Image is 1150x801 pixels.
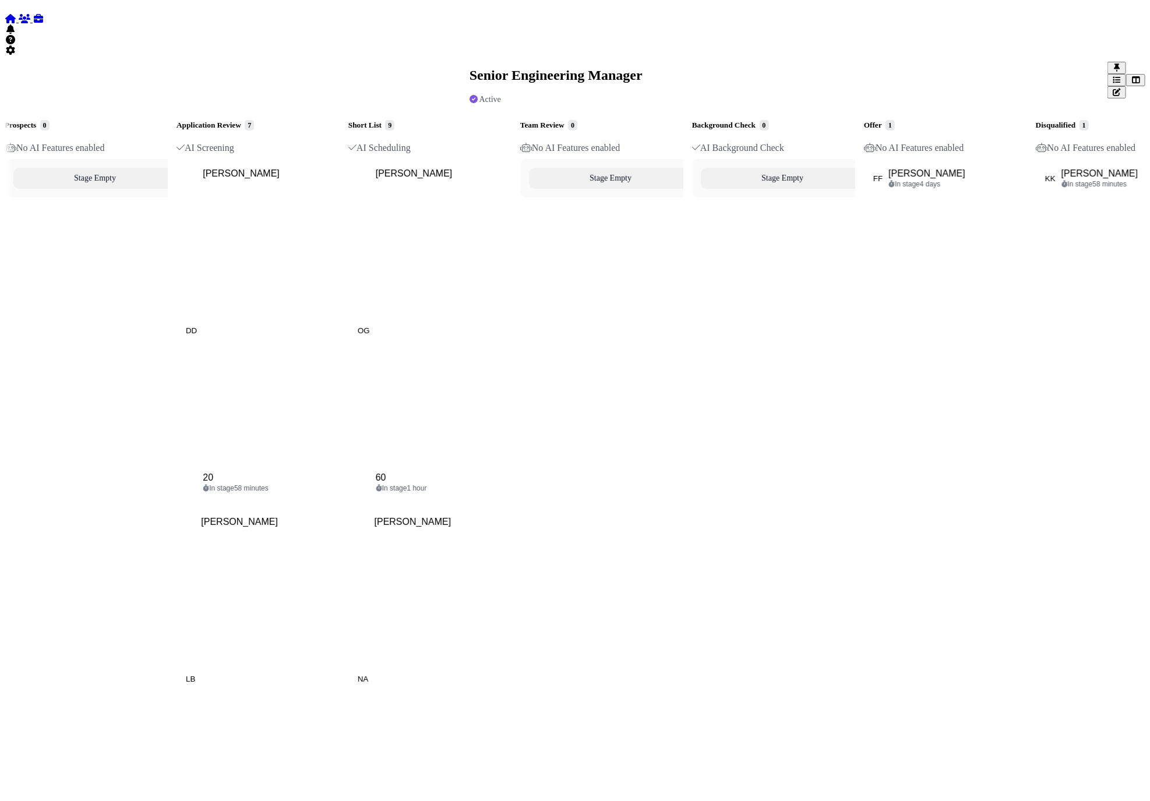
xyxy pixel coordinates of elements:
span: 9 [385,120,394,130]
span: [PERSON_NAME] [375,517,451,527]
span: 0 [760,120,769,130]
span: 0 [568,120,577,130]
span: AI Screening [177,143,234,153]
span: No AI Features enabled [520,143,620,153]
h5: Team Review [520,121,620,130]
div: In stage 58 minutes [203,484,330,492]
div: Active [470,95,501,104]
span: 20 [203,462,494,482]
span: [PERSON_NAME] [203,168,280,178]
span: LB [186,675,195,683]
button: FF [PERSON_NAME] In stage4 days [864,159,1027,197]
h5: Disqualified [1036,121,1136,130]
div: In stage 1 hour [376,484,502,492]
div: In stage 58 minutes [1061,180,1138,188]
h5: Offer [864,121,964,130]
span: Stage Empty [761,174,803,183]
span: 7 [245,120,254,130]
span: No AI Features enabled [5,143,105,153]
span: Stage Empty [590,174,632,183]
span: 1 [1080,120,1089,130]
img: Megan Score [376,179,667,470]
h5: Short List [348,121,411,130]
button: OG [PERSON_NAME] Megan Score 60 In stage1 hour [348,159,511,502]
span: 60 [376,462,667,482]
span: [PERSON_NAME] [888,168,965,178]
button: DD [PERSON_NAME] Megan Score 20 In stage58 minutes [177,159,340,502]
span: No AI Features enabled [864,143,964,153]
span: [PERSON_NAME] [1061,168,1138,178]
span: 0 [40,120,50,130]
span: DD [186,326,197,335]
span: [PERSON_NAME] [376,168,453,178]
img: Megan Score [203,179,494,470]
h5: Background Check [692,121,784,130]
h5: Prospects [5,121,105,130]
span: Stage Empty [74,174,116,183]
h2: Senior Engineering Manager [470,68,643,83]
span: OG [358,326,370,335]
span: [PERSON_NAME] [201,517,278,527]
span: KK [1045,174,1056,183]
span: No AI Features enabled [1036,143,1136,153]
span: NA [358,675,369,683]
div: In stage 4 days [888,180,965,188]
span: 1 [886,120,895,130]
span: AI Scheduling [348,143,411,153]
span: AI Background Check [692,143,784,153]
h5: Application Review [177,121,252,130]
span: FF [873,174,883,183]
